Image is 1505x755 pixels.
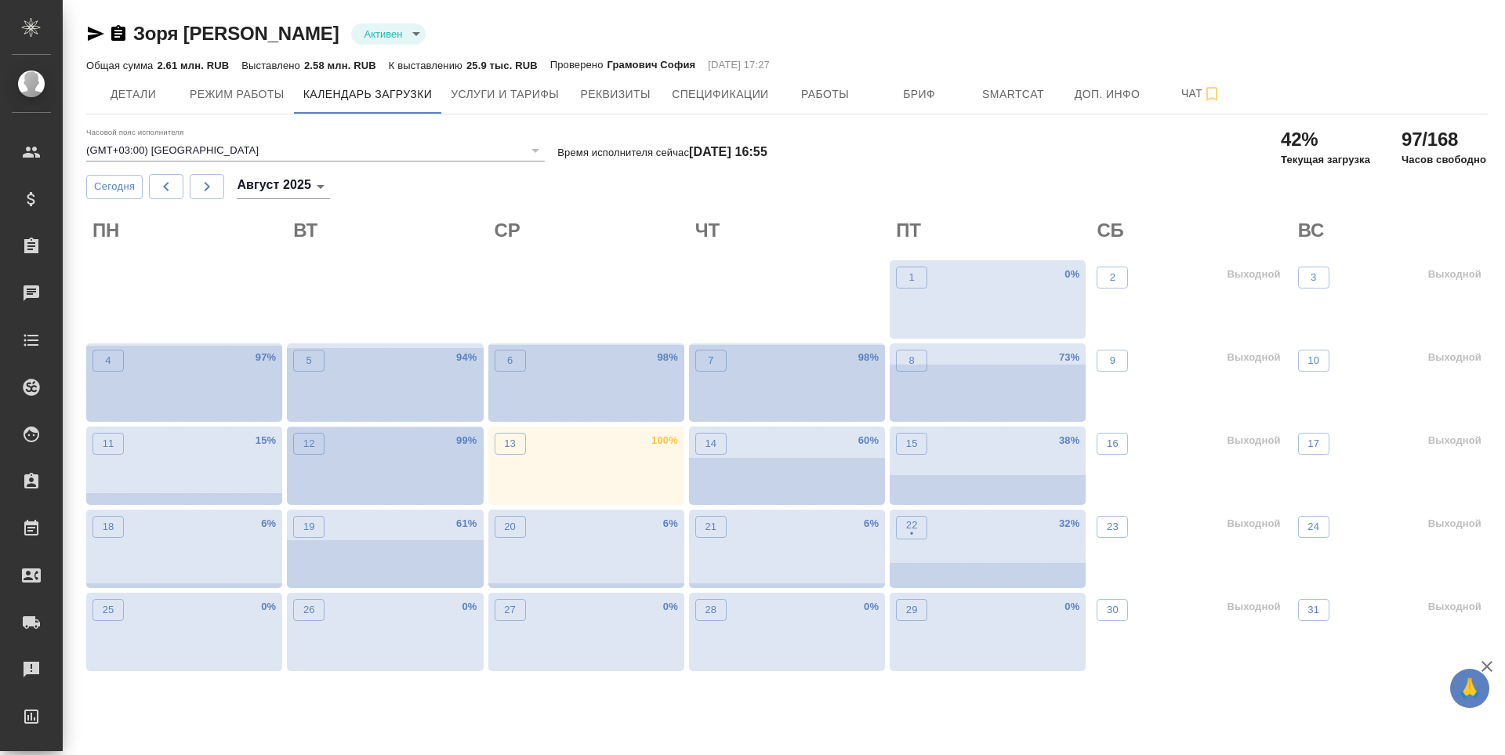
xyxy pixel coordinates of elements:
[495,516,526,538] button: 20
[261,599,276,615] p: 0 %
[708,353,713,368] p: 7
[864,599,879,615] p: 0 %
[86,24,105,43] button: Скопировать ссылку для ЯМессенджера
[1307,602,1319,618] p: 31
[1307,519,1319,535] p: 24
[1281,152,1370,168] p: Текущая загрузка
[1428,433,1481,448] p: Выходной
[672,85,768,104] span: Спецификации
[389,60,466,71] p: К выставлению
[651,433,678,448] p: 100 %
[495,350,526,372] button: 6
[1450,669,1489,708] button: 🙏
[462,599,477,615] p: 0 %
[351,24,426,45] div: Активен
[256,433,276,448] p: 15 %
[504,519,516,535] p: 20
[456,516,477,532] p: 61 %
[896,218,1086,243] h2: ПТ
[695,218,885,243] h2: ЧТ
[896,433,927,455] button: 15
[1059,516,1079,532] p: 32 %
[1097,433,1128,455] button: 16
[507,353,513,368] p: 6
[1298,218,1488,243] h2: ВС
[456,433,477,448] p: 99 %
[1059,350,1079,365] p: 73 %
[451,85,559,104] span: Услуги и тарифы
[1298,267,1329,289] button: 3
[359,27,407,41] button: Активен
[882,85,957,104] span: Бриф
[976,85,1051,104] span: Smartcat
[1428,350,1481,365] p: Выходной
[1107,436,1119,452] p: 16
[578,85,653,104] span: Реквизиты
[241,60,304,71] p: Выставлено
[1281,127,1370,152] h2: 42%
[695,433,727,455] button: 14
[303,436,315,452] p: 12
[689,145,767,158] h4: [DATE] 16:55
[908,353,914,368] p: 8
[858,433,879,448] p: 60 %
[858,350,879,365] p: 98 %
[864,516,879,532] p: 6 %
[1227,599,1280,615] p: Выходной
[1307,436,1319,452] p: 17
[1097,350,1128,372] button: 9
[906,517,918,533] p: 22
[695,599,727,621] button: 28
[466,60,538,71] p: 25.9 тыс. RUB
[1402,152,1486,168] p: Часов свободно
[133,23,339,44] a: Зоря [PERSON_NAME]
[788,85,863,104] span: Работы
[1070,85,1145,104] span: Доп. инфо
[86,129,184,136] label: Часовой пояс исполнителя
[1097,267,1128,289] button: 2
[94,178,135,196] span: Сегодня
[906,526,918,542] p: •
[708,57,770,73] p: [DATE] 17:27
[157,60,229,71] p: 2.61 млн. RUB
[304,60,376,71] p: 2.58 млн. RUB
[190,85,285,104] span: Режим работы
[293,433,325,455] button: 12
[695,516,727,538] button: 21
[96,85,171,104] span: Детали
[896,350,927,372] button: 8
[1227,433,1280,448] p: Выходной
[1064,267,1079,282] p: 0 %
[906,436,918,452] p: 15
[1298,599,1329,621] button: 31
[1227,516,1280,532] p: Выходной
[86,60,157,71] p: Общая сумма
[92,433,124,455] button: 11
[86,175,143,199] button: Сегодня
[103,519,114,535] p: 18
[103,436,114,452] p: 11
[1298,350,1329,372] button: 10
[105,353,111,368] p: 4
[896,516,927,539] button: 22•
[1107,602,1119,618] p: 30
[705,602,716,618] p: 28
[103,602,114,618] p: 25
[293,599,325,621] button: 26
[456,350,477,365] p: 94 %
[92,218,282,243] h2: ПН
[306,353,312,368] p: 5
[1428,516,1481,532] p: Выходной
[557,147,767,158] p: Время исполнителя сейчас
[1456,672,1483,705] span: 🙏
[303,602,315,618] p: 26
[896,599,927,621] button: 29
[908,270,914,285] p: 1
[504,602,516,618] p: 27
[663,516,678,532] p: 6 %
[1428,599,1481,615] p: Выходной
[495,218,684,243] h2: СР
[1097,516,1128,538] button: 23
[1402,127,1486,152] h2: 97/168
[896,267,927,289] button: 1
